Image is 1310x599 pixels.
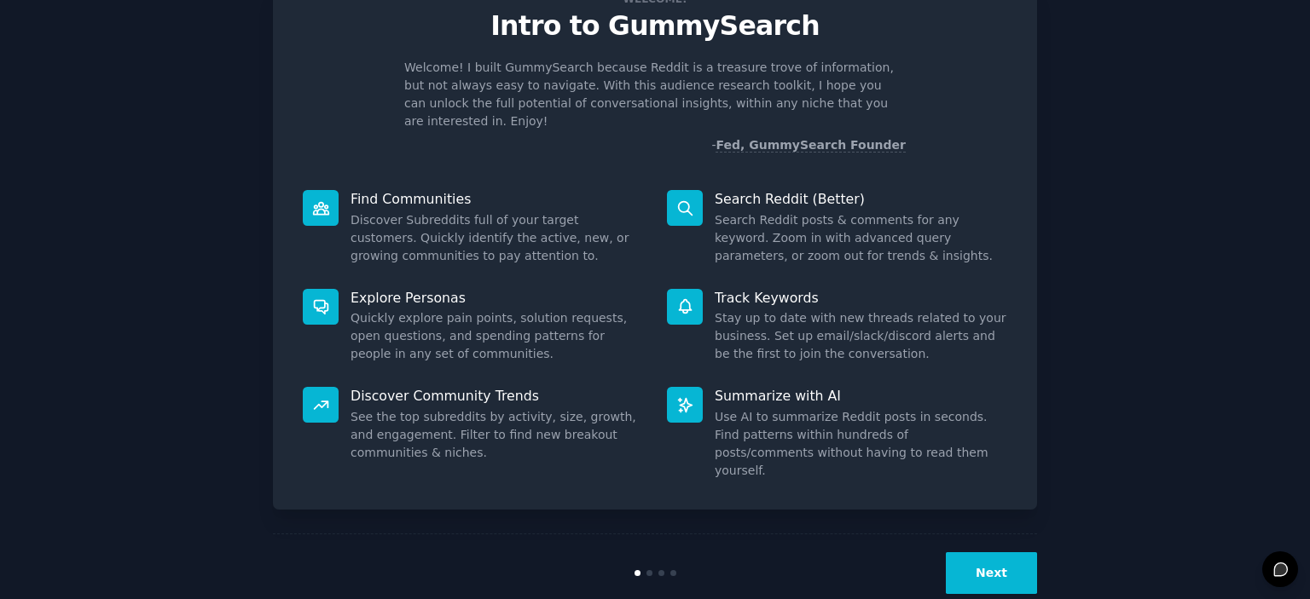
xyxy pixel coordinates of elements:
[404,59,906,130] p: Welcome! I built GummySearch because Reddit is a treasure trove of information, but not always ea...
[351,190,643,208] p: Find Communities
[946,552,1037,594] button: Next
[351,289,643,307] p: Explore Personas
[291,11,1019,41] p: Intro to GummySearch
[351,211,643,265] dd: Discover Subreddits full of your target customers. Quickly identify the active, new, or growing c...
[715,387,1007,405] p: Summarize with AI
[351,387,643,405] p: Discover Community Trends
[715,289,1007,307] p: Track Keywords
[715,309,1007,363] dd: Stay up to date with new threads related to your business. Set up email/slack/discord alerts and ...
[716,138,906,153] a: Fed, GummySearch Founder
[715,211,1007,265] dd: Search Reddit posts & comments for any keyword. Zoom in with advanced query parameters, or zoom o...
[351,309,643,363] dd: Quickly explore pain points, solution requests, open questions, and spending patterns for people ...
[351,408,643,462] dd: See the top subreddits by activity, size, growth, and engagement. Filter to find new breakout com...
[715,190,1007,208] p: Search Reddit (Better)
[715,408,1007,480] dd: Use AI to summarize Reddit posts in seconds. Find patterns within hundreds of posts/comments with...
[711,136,906,154] div: -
